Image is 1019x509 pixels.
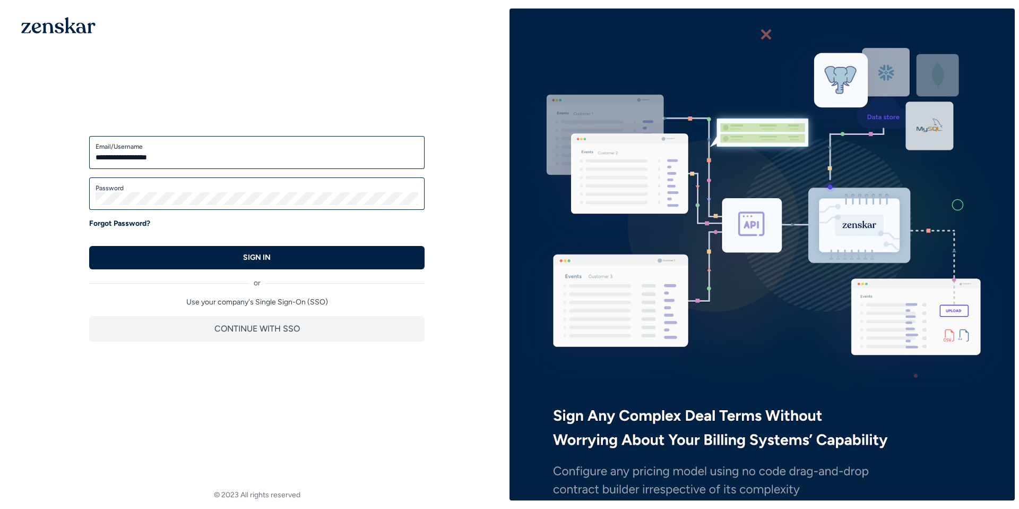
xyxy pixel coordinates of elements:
label: Email/Username [96,142,418,151]
footer: © 2023 All rights reserved [4,490,509,500]
button: SIGN IN [89,246,425,269]
button: CONTINUE WITH SSO [89,316,425,342]
img: 1OGAJ2xQqyY4LXKgY66KYq0eOWRCkrZdAb3gUhuVAqdWPZE9SRJmCz+oDMSn4zDLXe31Ii730ItAGKgCKgCCgCikA4Av8PJUP... [21,17,96,33]
label: Password [96,184,418,192]
a: Forgot Password? [89,218,150,229]
p: SIGN IN [243,252,271,263]
div: or [89,269,425,289]
p: Use your company's Single Sign-On (SSO) [89,297,425,308]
